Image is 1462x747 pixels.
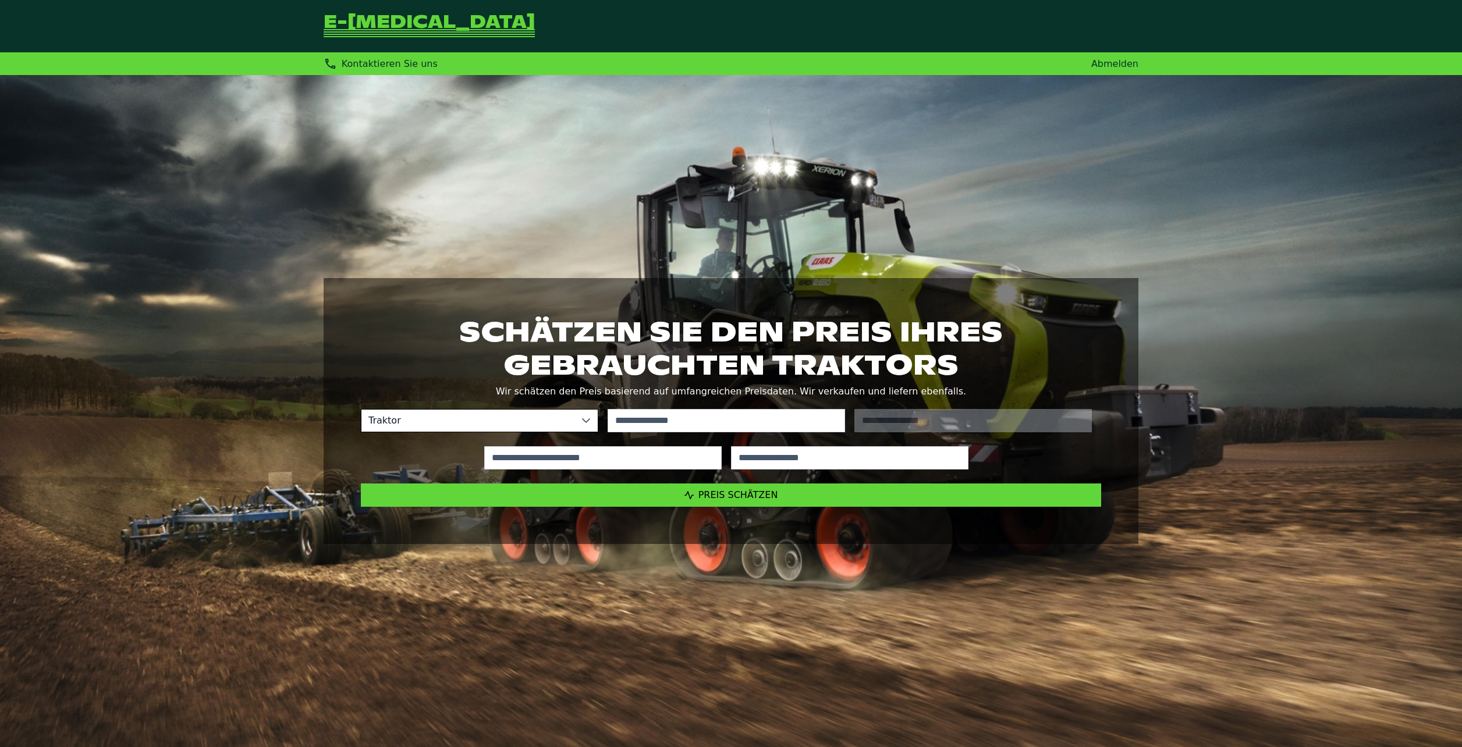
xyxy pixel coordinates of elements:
div: Kontaktieren Sie uns [324,57,438,70]
p: Wir schätzen den Preis basierend auf umfangreichen Preisdaten. Wir verkaufen und liefern ebenfalls. [361,383,1101,400]
span: Traktor [361,410,574,432]
span: Preis schätzen [698,489,778,500]
button: Preis schätzen [361,483,1101,507]
span: Kontaktieren Sie uns [342,58,438,69]
h1: Schätzen Sie den Preis Ihres gebrauchten Traktors [361,315,1101,380]
a: Zurück zur Startseite [324,14,535,38]
a: Abmelden [1091,58,1138,69]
